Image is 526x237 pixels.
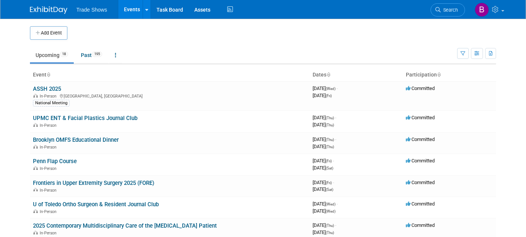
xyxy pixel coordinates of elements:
span: - [333,158,334,163]
span: [DATE] [313,158,334,163]
span: (Thu) [326,123,334,127]
span: [DATE] [313,229,334,235]
span: (Fri) [326,159,332,163]
span: (Fri) [326,181,332,185]
span: Committed [406,158,435,163]
a: Search [431,3,465,16]
span: (Thu) [326,116,334,120]
span: (Sat) [326,166,333,170]
span: Trade Shows [76,7,107,13]
th: Participation [403,69,496,81]
span: [DATE] [313,115,336,120]
span: In-Person [40,188,59,193]
span: - [333,180,334,185]
span: (Thu) [326,138,334,142]
a: Brooklyn OMFS Educational Dinner [33,136,119,143]
span: (Sat) [326,187,333,192]
img: ExhibitDay [30,6,67,14]
a: Sort by Participation Type [437,72,441,78]
span: Search [441,7,458,13]
span: [DATE] [313,222,336,228]
span: (Wed) [326,87,335,91]
span: (Fri) [326,94,332,98]
a: U of Toledo Ortho Surgeon & Resident Journal Club [33,201,159,208]
span: - [335,136,336,142]
span: [DATE] [313,165,333,171]
span: [DATE] [313,144,334,149]
span: In-Person [40,209,59,214]
img: In-Person Event [33,94,38,97]
a: 2025 Contemporary Multidisciplinary Care of the [MEDICAL_DATA] Patient [33,222,217,229]
span: Committed [406,180,435,185]
span: - [335,115,336,120]
a: Past195 [75,48,108,62]
img: In-Person Event [33,209,38,213]
span: In-Person [40,145,59,150]
span: - [337,85,338,91]
img: In-Person Event [33,188,38,192]
span: [DATE] [313,85,338,91]
a: Sort by Start Date [326,72,330,78]
span: [DATE] [313,136,336,142]
span: 195 [92,51,102,57]
span: [DATE] [313,208,335,214]
span: In-Person [40,123,59,128]
img: In-Person Event [33,123,38,127]
span: - [337,201,338,207]
span: (Wed) [326,202,335,206]
span: [DATE] [313,93,332,98]
th: Dates [310,69,403,81]
a: Penn Flap Course [33,158,77,165]
span: 18 [60,51,68,57]
button: Add Event [30,26,67,40]
span: - [335,222,336,228]
span: Committed [406,136,435,142]
a: Frontiers in Upper Extremity Surgery 2025 (FORE) [33,180,154,186]
img: In-Person Event [33,166,38,170]
span: [DATE] [313,180,334,185]
a: ASSH 2025 [33,85,61,92]
span: In-Person [40,231,59,235]
a: Upcoming18 [30,48,74,62]
span: [DATE] [313,122,334,127]
span: (Thu) [326,231,334,235]
span: (Thu) [326,223,334,228]
span: Committed [406,85,435,91]
th: Event [30,69,310,81]
span: Committed [406,222,435,228]
img: Becca Rensi [475,3,489,17]
span: (Thu) [326,145,334,149]
img: In-Person Event [33,145,38,148]
span: [DATE] [313,186,333,192]
span: In-Person [40,166,59,171]
a: Sort by Event Name [46,72,50,78]
a: UPMC ENT & Facial Plastics Journal Club [33,115,137,121]
span: Committed [406,115,435,120]
span: In-Person [40,94,59,99]
span: [DATE] [313,201,338,207]
div: [GEOGRAPHIC_DATA], [GEOGRAPHIC_DATA] [33,93,307,99]
img: In-Person Event [33,231,38,234]
div: National Meeting [33,100,70,106]
span: (Wed) [326,209,335,213]
span: Committed [406,201,435,207]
